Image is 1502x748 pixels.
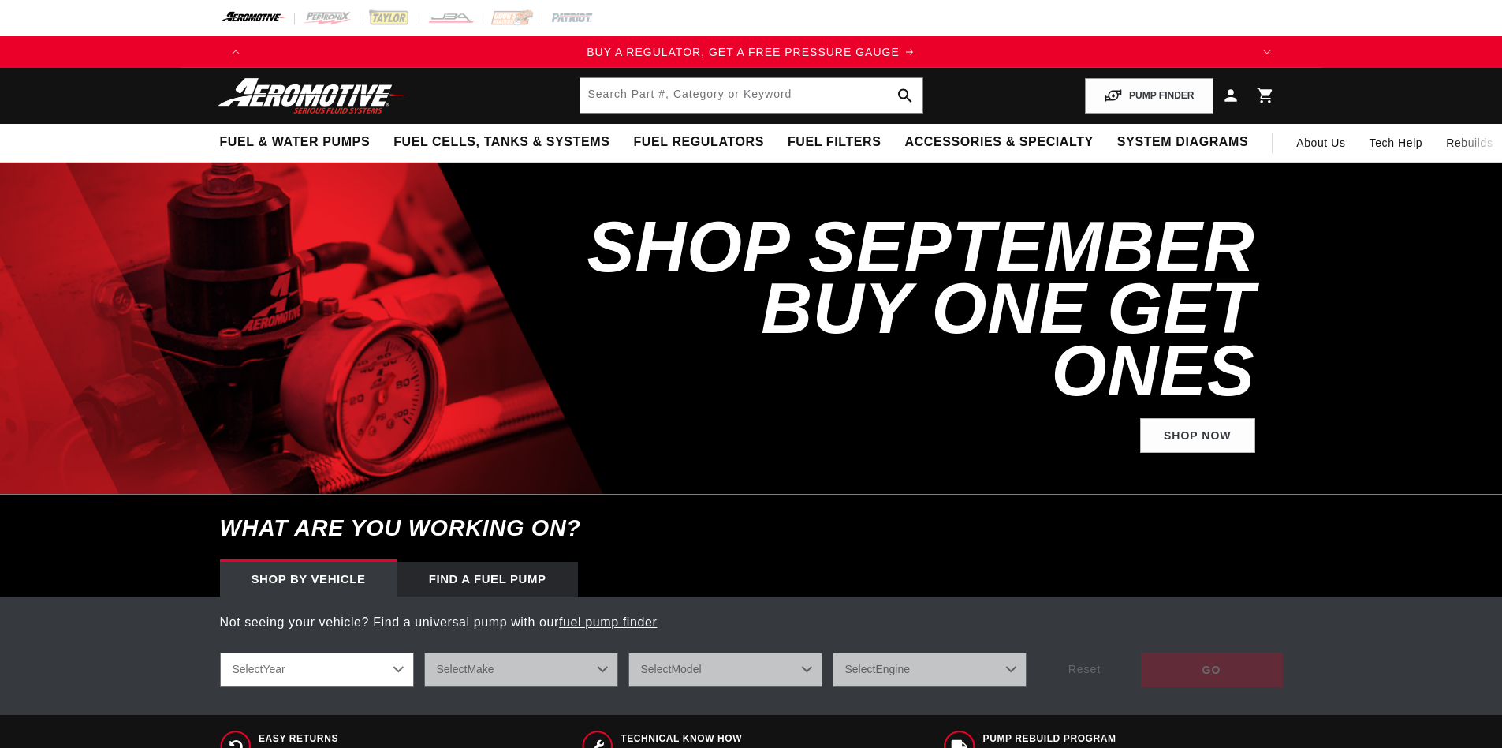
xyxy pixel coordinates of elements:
summary: Tech Help [1358,124,1435,162]
h6: What are you working on? [181,495,1322,562]
summary: Fuel Cells, Tanks & Systems [382,124,621,161]
input: Search by Part Number, Category or Keyword [580,78,922,113]
select: Make [424,653,618,687]
span: Fuel Filters [788,134,881,151]
span: Fuel Cells, Tanks & Systems [393,134,609,151]
summary: Fuel Filters [776,124,893,161]
span: Accessories & Specialty [905,134,1094,151]
span: About Us [1296,137,1345,149]
a: About Us [1284,124,1357,162]
span: Pump Rebuild program [983,732,1271,746]
span: Rebuilds [1446,134,1493,151]
select: Model [628,653,822,687]
summary: System Diagrams [1105,124,1260,161]
div: Announcement [252,43,1251,61]
select: Engine [833,653,1027,687]
summary: Accessories & Specialty [893,124,1105,161]
summary: Fuel Regulators [621,124,775,161]
button: PUMP FINDER [1085,78,1213,114]
span: System Diagrams [1117,134,1248,151]
div: Shop by vehicle [220,562,397,597]
a: BUY A REGULATOR, GET A FREE PRESSURE GAUGE [252,43,1251,61]
span: Easy Returns [259,732,420,746]
div: 1 of 4 [252,43,1251,61]
select: Year [220,653,414,687]
h2: SHOP SEPTEMBER BUY ONE GET ONES [581,216,1255,402]
span: Fuel Regulators [633,134,763,151]
a: fuel pump finder [559,615,657,629]
p: Not seeing your vehicle? Find a universal pump with our [220,612,1283,633]
img: Aeromotive [214,77,411,114]
slideshow-component: Translation missing: en.sections.announcements.announcement_bar [181,36,1322,68]
span: Tech Help [1370,134,1423,151]
span: Fuel & Water Pumps [220,134,371,151]
a: Shop Now [1140,418,1255,454]
span: BUY A REGULATOR, GET A FREE PRESSURE GAUGE [587,46,900,58]
button: Translation missing: en.sections.announcements.next_announcement [1251,36,1283,68]
button: Translation missing: en.sections.announcements.previous_announcement [220,36,252,68]
button: search button [888,78,922,113]
summary: Fuel & Water Pumps [208,124,382,161]
div: Find a Fuel Pump [397,562,578,597]
span: Technical Know How [621,732,852,746]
